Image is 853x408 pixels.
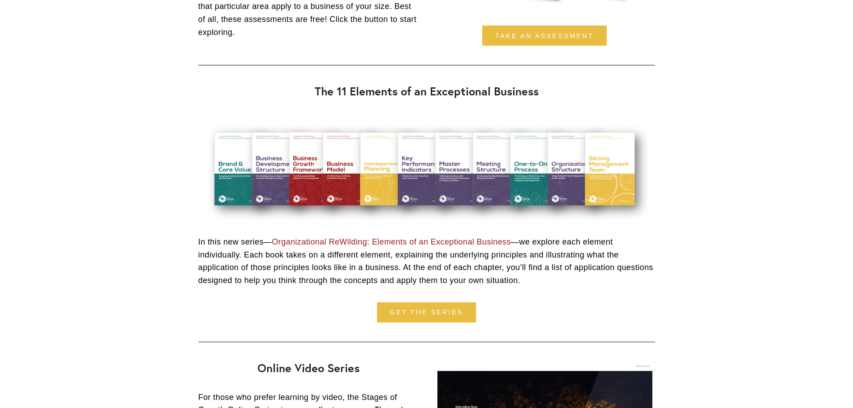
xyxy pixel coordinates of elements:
[198,113,655,220] a: element guidebook series
[377,302,476,322] a: Get the series
[272,237,511,246] a: Organizational ReWilding: Elements of an Exceptional Business
[482,26,607,46] a: Take an assessment
[315,84,539,99] strong: The 11 Elements of an Exceptional Business
[257,361,360,375] strong: Online Video Series
[198,236,655,287] p: In this new series— —we explore each element individually. Each book takes on a different element...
